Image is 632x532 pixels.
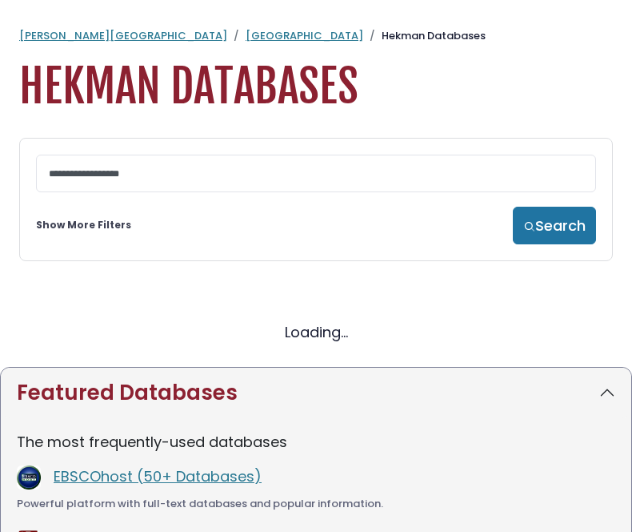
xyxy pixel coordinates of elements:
a: Show More Filters [36,218,131,232]
a: [GEOGRAPHIC_DATA] [246,28,363,43]
button: Featured Databases [1,368,631,418]
p: The most frequently-used databases [17,431,615,453]
h1: Hekman Databases [19,60,613,114]
button: Search [513,207,596,244]
a: EBSCOhost (50+ Databases) [54,466,262,486]
div: Powerful platform with full-text databases and popular information. [17,496,615,512]
input: Search database by title or keyword [36,155,596,192]
li: Hekman Databases [363,28,486,44]
a: [PERSON_NAME][GEOGRAPHIC_DATA] [19,28,227,43]
div: Loading... [19,321,613,343]
nav: breadcrumb [19,28,613,44]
